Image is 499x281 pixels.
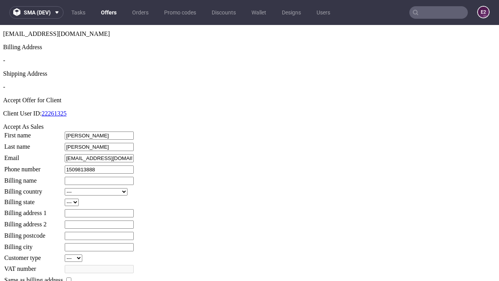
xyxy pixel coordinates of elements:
a: Promo codes [159,6,201,19]
div: Shipping Address [3,45,496,52]
div: Billing Address [3,19,496,26]
span: - [3,59,5,65]
td: Same as billing address [4,251,64,260]
figcaption: e2 [478,7,489,18]
a: Wallet [247,6,271,19]
td: Billing address 2 [4,195,64,204]
td: Customer type [4,229,64,237]
a: Tasks [67,6,90,19]
a: 22261325 [42,85,67,92]
div: Accept Offer for Client [3,72,496,79]
span: - [3,32,5,39]
span: [EMAIL_ADDRESS][DOMAIN_NAME] [3,5,110,12]
td: Last name [4,117,64,126]
p: Client User ID: [3,85,496,92]
td: Billing state [4,173,64,181]
button: sma (dev) [9,6,64,19]
td: Billing name [4,151,64,160]
td: Billing address 1 [4,184,64,193]
a: Orders [127,6,153,19]
td: Phone number [4,140,64,149]
a: Offers [96,6,121,19]
a: Designs [277,6,306,19]
div: Accept As Sales [3,98,496,105]
span: sma (dev) [24,10,51,15]
td: First name [4,106,64,115]
td: Billing postcode [4,206,64,215]
td: Billing city [4,218,64,227]
td: Billing country [4,163,64,171]
a: Users [312,6,335,19]
td: VAT number [4,240,64,249]
td: Email [4,129,64,138]
a: Discounts [207,6,241,19]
